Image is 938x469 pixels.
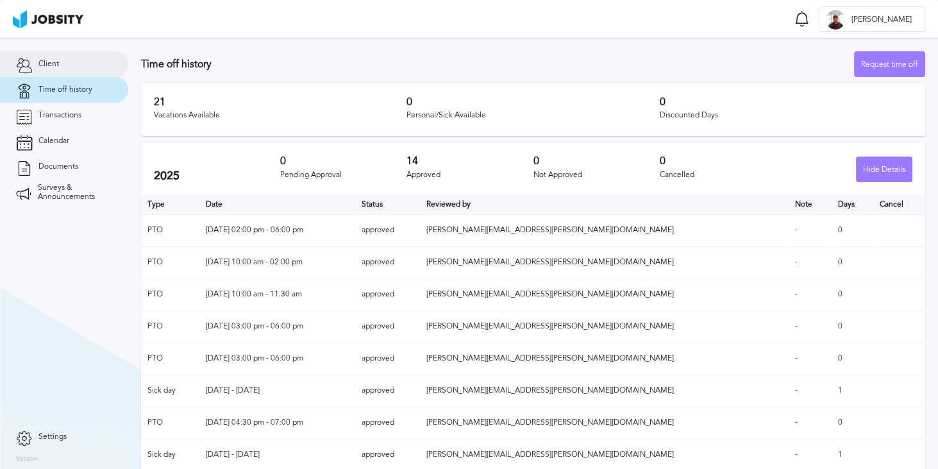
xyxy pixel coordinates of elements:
[355,343,420,375] td: approved
[832,195,873,214] th: Days
[199,195,356,214] th: Toggle SortBy
[795,321,798,330] span: -
[832,407,873,439] td: 0
[38,183,112,201] span: Surveys & Announcements
[16,456,40,463] label: Version:
[795,354,798,362] span: -
[426,225,674,234] span: [PERSON_NAME][EMAIL_ADDRESS][PERSON_NAME][DOMAIN_NAME]
[38,432,67,441] span: Settings
[795,386,798,395] span: -
[420,195,789,214] th: Toggle SortBy
[141,375,199,407] td: Sick day
[141,214,199,246] td: PTO
[141,311,199,343] td: PTO
[426,386,674,395] span: [PERSON_NAME][EMAIL_ADDRESS][PERSON_NAME][DOMAIN_NAME]
[819,6,925,32] button: G[PERSON_NAME]
[154,169,280,183] h2: 2025
[832,246,873,278] td: 0
[154,96,406,108] h3: 21
[141,343,199,375] td: PTO
[426,257,674,266] span: [PERSON_NAME][EMAIL_ADDRESS][PERSON_NAME][DOMAIN_NAME]
[38,60,59,69] span: Client
[406,96,659,108] h3: 0
[141,195,199,214] th: Type
[199,375,356,407] td: [DATE] - [DATE]
[789,195,832,214] th: Toggle SortBy
[857,157,912,183] div: Hide Details
[38,111,81,120] span: Transactions
[355,278,420,311] td: approved
[199,343,356,375] td: [DATE] 03:00 pm - 06:00 pm
[141,58,854,70] h3: Time off history
[660,155,786,167] h3: 0
[406,111,659,120] div: Personal/Sick Available
[795,225,798,234] span: -
[199,246,356,278] td: [DATE] 10:00 am - 02:00 pm
[426,354,674,362] span: [PERSON_NAME][EMAIL_ADDRESS][PERSON_NAME][DOMAIN_NAME]
[406,155,533,167] h3: 14
[355,246,420,278] td: approved
[199,278,356,311] td: [DATE] 10:00 am - 11:30 am
[141,246,199,278] td: PTO
[856,157,912,182] button: Hide Details
[280,171,406,180] div: Pending Approval
[826,10,845,30] div: G
[355,407,420,439] td: approved
[355,375,420,407] td: approved
[845,15,918,24] span: [PERSON_NAME]
[355,311,420,343] td: approved
[280,155,406,167] h3: 0
[854,51,925,77] button: Request time off
[426,450,674,459] span: [PERSON_NAME][EMAIL_ADDRESS][PERSON_NAME][DOMAIN_NAME]
[426,289,674,298] span: [PERSON_NAME][EMAIL_ADDRESS][PERSON_NAME][DOMAIN_NAME]
[141,278,199,311] td: PTO
[873,195,925,214] th: Cancel
[154,111,406,120] div: Vacations Available
[832,278,873,311] td: 0
[795,289,798,298] span: -
[355,195,420,214] th: Toggle SortBy
[199,214,356,246] td: [DATE] 02:00 pm - 06:00 pm
[795,450,798,459] span: -
[199,311,356,343] td: [DATE] 03:00 pm - 06:00 pm
[406,171,533,180] div: Approved
[38,162,78,171] span: Documents
[795,257,798,266] span: -
[660,96,912,108] h3: 0
[832,375,873,407] td: 1
[832,214,873,246] td: 0
[38,137,69,146] span: Calendar
[832,343,873,375] td: 0
[426,321,674,330] span: [PERSON_NAME][EMAIL_ADDRESS][PERSON_NAME][DOMAIN_NAME]
[141,407,199,439] td: PTO
[355,214,420,246] td: approved
[199,407,356,439] td: [DATE] 04:30 pm - 07:00 pm
[660,171,786,180] div: Cancelled
[426,418,674,427] span: [PERSON_NAME][EMAIL_ADDRESS][PERSON_NAME][DOMAIN_NAME]
[38,85,92,94] span: Time off history
[855,52,925,78] div: Request time off
[533,171,660,180] div: Not Approved
[660,111,912,120] div: Discounted Days
[795,418,798,427] span: -
[13,10,83,28] img: ab4bad089aa723f57921c736e9817d99.png
[832,311,873,343] td: 0
[533,155,660,167] h3: 0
